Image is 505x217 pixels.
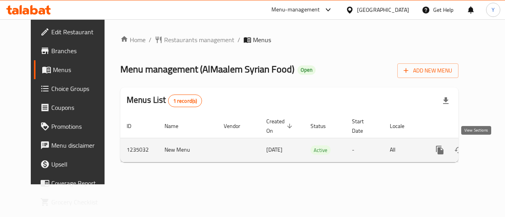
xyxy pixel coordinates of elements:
td: All [383,138,424,162]
span: Menu disclaimer [51,141,109,150]
div: Menu-management [271,5,320,15]
td: New Menu [158,138,217,162]
span: Open [297,67,316,73]
span: Upsell [51,160,109,169]
td: - [346,138,383,162]
li: / [238,35,240,45]
h2: Menus List [127,94,202,107]
span: Locale [390,121,415,131]
div: Total records count [168,95,202,107]
a: Branches [34,41,115,60]
span: Y [492,6,495,14]
span: Coverage Report [51,178,109,188]
span: Status [310,121,336,131]
a: Menus [34,60,115,79]
span: Restaurants management [164,35,234,45]
span: Menu management ( AlMaalem Syrian Food ) [120,60,294,78]
a: Coupons [34,98,115,117]
a: Home [120,35,146,45]
button: Add New Menu [397,63,458,78]
span: Menus [253,35,271,45]
span: Start Date [352,117,374,135]
span: Add New Menu [404,66,452,76]
a: Edit Restaurant [34,22,115,41]
nav: breadcrumb [120,35,458,45]
span: Choice Groups [51,84,109,93]
a: Grocery Checklist [34,193,115,211]
button: more [430,141,449,160]
a: Upsell [34,155,115,174]
a: Coverage Report [34,174,115,193]
span: ID [127,121,142,131]
span: Edit Restaurant [51,27,109,37]
a: Menu disclaimer [34,136,115,155]
div: [GEOGRAPHIC_DATA] [357,6,409,14]
li: / [149,35,151,45]
span: Grocery Checklist [51,197,109,207]
span: Coupons [51,103,109,112]
span: [DATE] [266,145,282,155]
span: Branches [51,46,109,56]
span: Menus [53,65,109,74]
span: Vendor [224,121,251,131]
a: Promotions [34,117,115,136]
div: Open [297,65,316,75]
div: Export file [436,91,455,110]
a: Choice Groups [34,79,115,98]
span: Name [165,121,189,131]
span: Active [310,146,331,155]
td: 1235032 [120,138,158,162]
span: Promotions [51,122,109,131]
span: Created On [266,117,295,135]
a: Restaurants management [155,35,234,45]
span: 1 record(s) [168,97,202,105]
